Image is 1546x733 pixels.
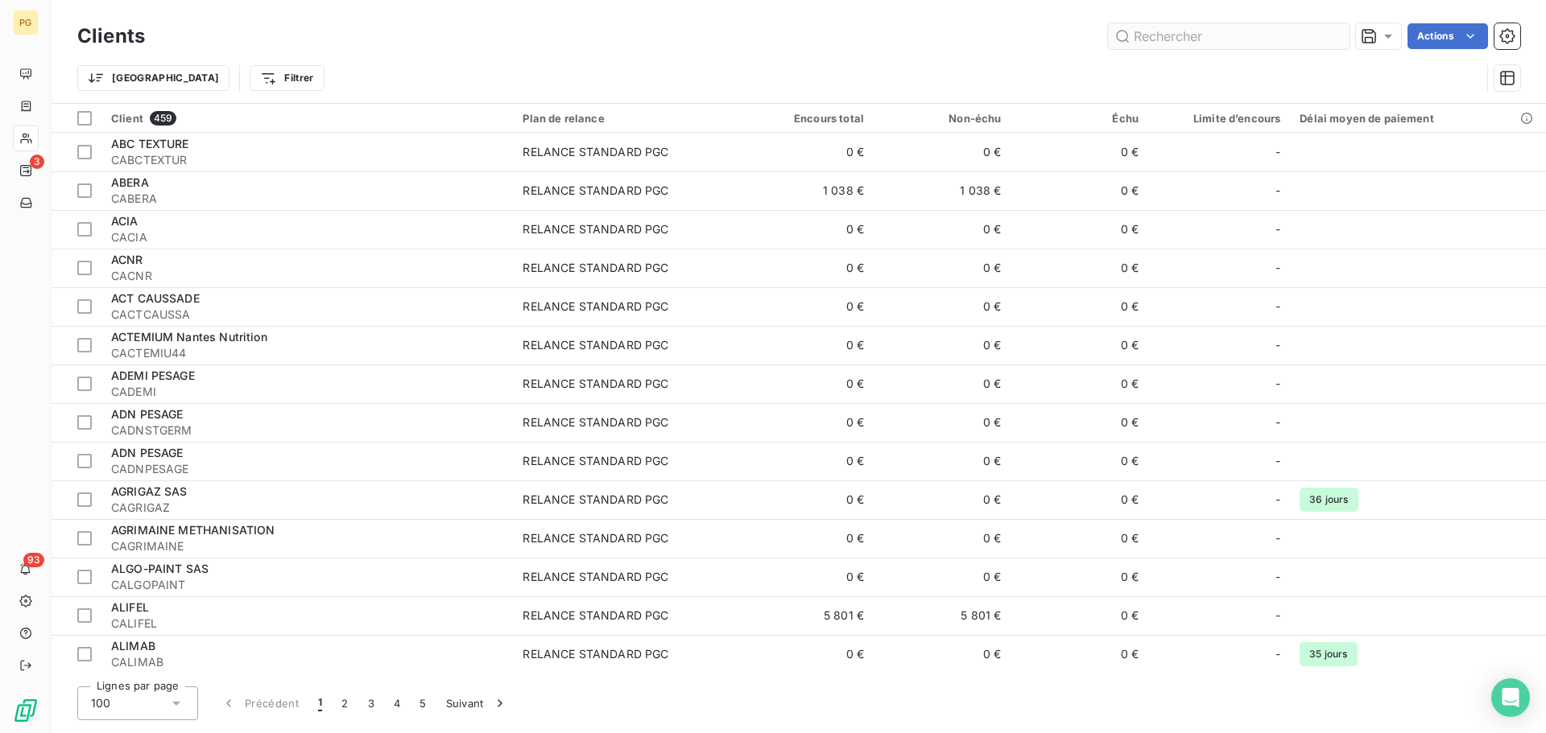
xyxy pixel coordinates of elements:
[1011,403,1147,442] td: 0 €
[111,384,503,400] span: CADEMI
[111,616,503,632] span: CALIFEL
[111,253,143,266] span: ACNR
[1300,642,1357,666] span: 35 jours
[874,210,1011,249] td: 0 €
[874,326,1011,364] td: 0 €
[1275,530,1280,546] span: -
[1011,171,1147,210] td: 0 €
[874,133,1011,171] td: 0 €
[737,403,874,442] td: 0 €
[111,654,503,670] span: CALIMAB
[874,403,1011,442] td: 0 €
[523,144,668,160] div: RELANCE STANDARD PGC
[737,558,874,596] td: 0 €
[874,171,1011,210] td: 1 038 €
[1275,646,1280,662] span: -
[332,686,358,720] button: 2
[1011,480,1147,519] td: 0 €
[111,461,503,477] span: CADNPESAGE
[523,376,668,392] div: RELANCE STANDARD PGC
[737,519,874,558] td: 0 €
[1011,364,1147,403] td: 0 €
[23,553,44,567] span: 93
[1275,299,1280,315] span: -
[1275,337,1280,353] span: -
[523,530,668,546] div: RELANCE STANDARD PGC
[91,695,110,711] span: 100
[111,407,184,421] span: ADN PESAGE
[1275,144,1280,160] span: -
[111,229,503,245] span: CACIA
[111,369,195,382] span: ADEMI PESAGE
[384,686,410,720] button: 4
[13,158,38,183] a: 3
[874,364,1011,403] td: 0 €
[111,484,188,498] span: AGRIGAZ SAS
[150,111,176,126] span: 459
[111,137,189,150] span: ABC TEXTURE
[1275,221,1280,237] span: -
[874,249,1011,287] td: 0 €
[111,577,503,593] span: CALGOPAINT
[874,442,1011,480] td: 0 €
[410,686,436,720] button: 5
[1011,210,1147,249] td: 0 €
[13,698,39,723] img: Logo LeanPay
[1011,287,1147,326] td: 0 €
[1275,607,1280,624] span: -
[111,345,503,361] span: CACTEMIU44
[737,133,874,171] td: 0 €
[30,154,44,169] span: 3
[1275,492,1280,508] span: -
[111,307,503,323] span: CACTCAUSSA
[1020,112,1138,125] div: Échu
[523,492,668,508] div: RELANCE STANDARD PGC
[523,299,668,315] div: RELANCE STANDARD PGC
[1275,569,1280,585] span: -
[111,112,143,125] span: Client
[874,519,1011,558] td: 0 €
[1011,249,1147,287] td: 0 €
[523,607,668,624] div: RELANCE STANDARD PGC
[111,175,149,189] span: ABERA
[883,112,1001,125] div: Non-échu
[111,538,503,554] span: CAGRIMAINE
[77,22,145,51] h3: Clients
[874,287,1011,326] td: 0 €
[737,171,874,210] td: 1 038 €
[211,686,308,720] button: Précédent
[111,330,267,344] span: ACTEMIUM Nantes Nutrition
[1011,442,1147,480] td: 0 €
[77,65,229,91] button: [GEOGRAPHIC_DATA]
[111,500,503,516] span: CAGRIGAZ
[737,442,874,480] td: 0 €
[111,214,138,228] span: ACIA
[111,600,149,614] span: ALIFEL
[436,686,518,720] button: Suivant
[737,326,874,364] td: 0 €
[874,596,1011,635] td: 5 801 €
[308,686,332,720] button: 1
[1011,326,1147,364] td: 0 €
[523,260,668,276] div: RELANCE STANDARD PGC
[13,10,39,35] div: PG
[737,635,874,673] td: 0 €
[1011,133,1147,171] td: 0 €
[523,221,668,237] div: RELANCE STANDARD PGC
[1108,23,1350,49] input: Rechercher
[111,191,503,207] span: CABERA
[874,558,1011,596] td: 0 €
[1011,558,1147,596] td: 0 €
[523,646,668,662] div: RELANCE STANDARD PGC
[1300,488,1358,512] span: 36 jours
[1011,519,1147,558] td: 0 €
[1275,183,1280,199] span: -
[523,569,668,585] div: RELANCE STANDARD PGC
[1491,678,1530,717] div: Open Intercom Messenger
[523,414,668,430] div: RELANCE STANDARD PGC
[737,287,874,326] td: 0 €
[874,635,1011,673] td: 0 €
[737,596,874,635] td: 5 801 €
[523,337,668,353] div: RELANCE STANDARD PGC
[111,152,503,168] span: CABCTEXTUR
